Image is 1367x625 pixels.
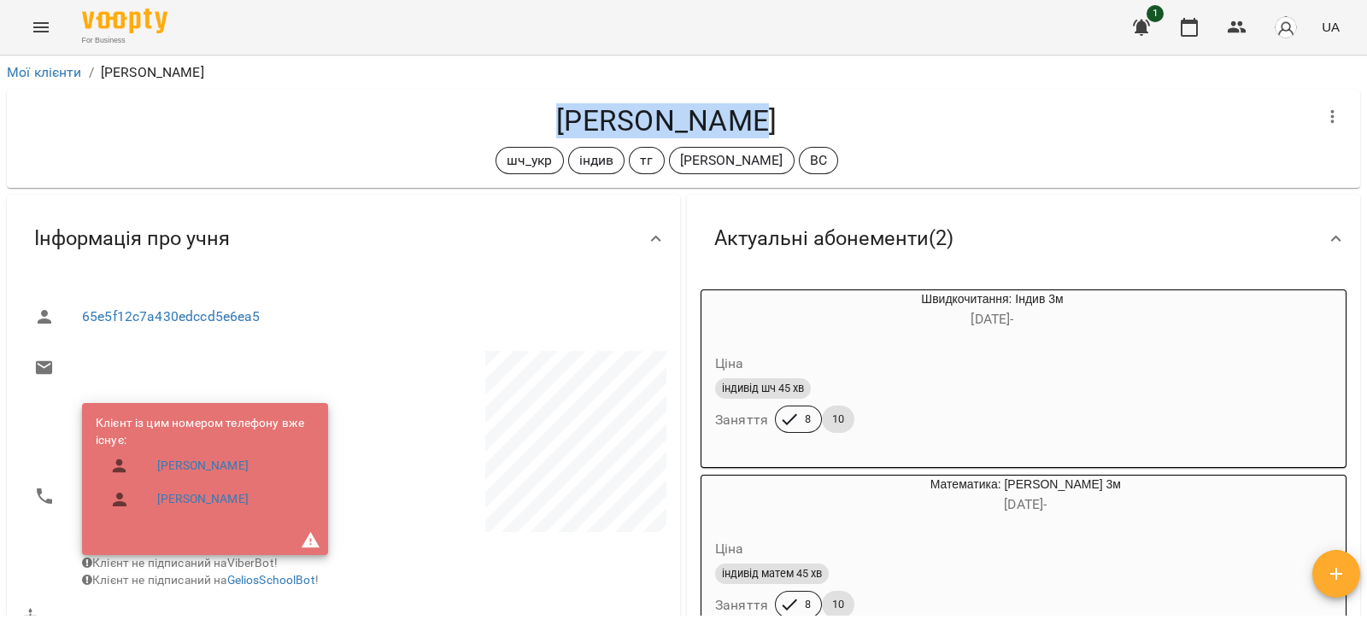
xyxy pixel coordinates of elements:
span: Актуальні абонементи ( 2 ) [714,225,953,252]
h6: Заняття [715,408,768,432]
a: 65e5f12c7a430edccd5e6ea5 [82,308,261,324]
p: шч_укр [507,150,553,171]
span: 10 [822,597,854,612]
span: UA [1322,18,1340,36]
p: [PERSON_NAME] [101,62,204,83]
nav: breadcrumb [7,62,1360,83]
span: Клієнт не підписаний на ! [82,573,319,587]
div: шч_укр [496,147,564,174]
span: 8 [795,412,821,427]
span: індивід матем 45 хв [715,566,829,581]
p: ВС [810,150,827,171]
button: UA [1315,11,1346,43]
p: [PERSON_NAME] [680,150,783,171]
li: / [89,62,94,83]
h6: Ціна [715,352,744,376]
span: Клієнт не підписаний на ViberBot! [82,556,278,570]
h4: [PERSON_NAME] [21,103,1312,138]
div: Швидкочитання: Індив 3м [701,290,783,331]
a: GeliosSchoolBot [227,573,315,587]
div: індив [568,147,625,174]
div: ВС [799,147,838,174]
span: індивід шч 45 хв [715,381,811,396]
span: 1 [1147,5,1164,22]
div: Математика: Індив 3м [701,476,783,517]
div: тг [629,147,664,174]
span: 10 [822,412,854,427]
span: For Business [82,35,167,46]
button: Швидкочитання: Індив 3м[DATE]- Цінаіндивід шч 45 хвЗаняття810 [701,290,1201,453]
span: Інформація про учня [34,225,230,252]
span: [DATE] - [971,311,1013,327]
h6: Заняття [715,593,768,617]
img: Voopty Logo [82,9,167,33]
span: [DATE] - [1004,496,1047,512]
div: Актуальні абонементи(2) [687,195,1360,283]
p: тг [640,150,653,171]
div: [PERSON_NAME] [669,147,795,174]
div: Математика: [PERSON_NAME] 3м [783,476,1268,517]
a: [PERSON_NAME] [157,491,249,508]
a: [PERSON_NAME] [157,458,249,475]
h6: Ціна [715,537,744,561]
a: Мої клієнти [7,64,82,80]
ul: Клієнт із цим номером телефону вже існує: [96,415,314,523]
p: індив [579,150,614,171]
div: Швидкочитання: Індив 3м [783,290,1201,331]
span: 8 [795,597,821,612]
div: Інформація про учня [7,195,680,283]
img: avatar_s.png [1274,15,1298,39]
button: Menu [21,7,62,48]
